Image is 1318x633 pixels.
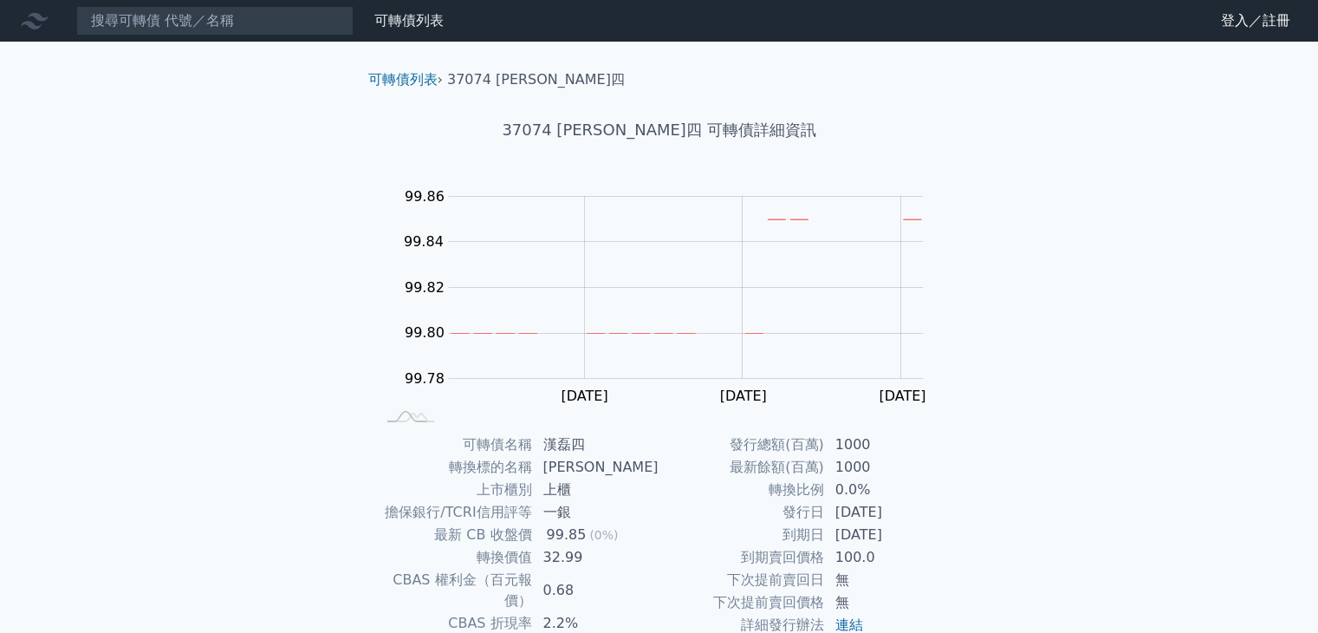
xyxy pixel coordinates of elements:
a: 可轉債列表 [374,12,444,29]
td: 可轉債名稱 [375,434,533,456]
td: CBAS 權利金（百元報價） [375,569,533,612]
td: 轉換價值 [375,546,533,569]
td: 漢磊四 [533,434,659,456]
input: 搜尋可轉債 代號／名稱 [76,6,354,36]
td: 無 [825,569,944,591]
h1: 37074 [PERSON_NAME]四 可轉債詳細資訊 [354,118,964,142]
div: 99.85 [543,525,590,545]
td: 轉換比例 [659,479,825,501]
td: [DATE] [825,524,944,546]
td: 0.68 [533,569,659,612]
tspan: 99.86 [405,188,445,205]
a: 登入／註冊 [1207,7,1304,35]
td: 一銀 [533,501,659,524]
tspan: 99.82 [405,279,445,296]
td: [PERSON_NAME] [533,456,659,479]
g: Series [451,219,922,333]
tspan: [DATE] [879,388,925,404]
td: 最新 CB 收盤價 [375,524,533,546]
td: 無 [825,591,944,614]
td: 到期賣回價格 [659,546,825,569]
li: › [368,69,443,90]
li: 37074 [PERSON_NAME]四 [447,69,625,90]
tspan: [DATE] [561,388,607,404]
a: 可轉債列表 [368,71,438,88]
td: 32.99 [533,546,659,569]
td: 0.0% [825,479,944,501]
td: 發行總額(百萬) [659,434,825,456]
td: 100.0 [825,546,944,569]
td: 擔保銀行/TCRI信用評等 [375,501,533,524]
td: 下次提前賣回價格 [659,591,825,614]
td: 上市櫃別 [375,479,533,501]
td: 到期日 [659,524,825,546]
tspan: 99.84 [404,233,444,250]
td: 下次提前賣回日 [659,569,825,591]
td: [DATE] [825,501,944,524]
td: 上櫃 [533,479,659,501]
tspan: [DATE] [720,388,767,404]
td: 發行日 [659,501,825,524]
a: 連結 [835,617,863,633]
g: Chart [394,188,949,404]
span: (0%) [589,528,618,542]
td: 最新餘額(百萬) [659,456,825,479]
tspan: 99.80 [405,324,445,341]
td: 1000 [825,434,944,456]
tspan: 99.78 [405,370,445,387]
td: 轉換標的名稱 [375,456,533,479]
td: 1000 [825,456,944,479]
